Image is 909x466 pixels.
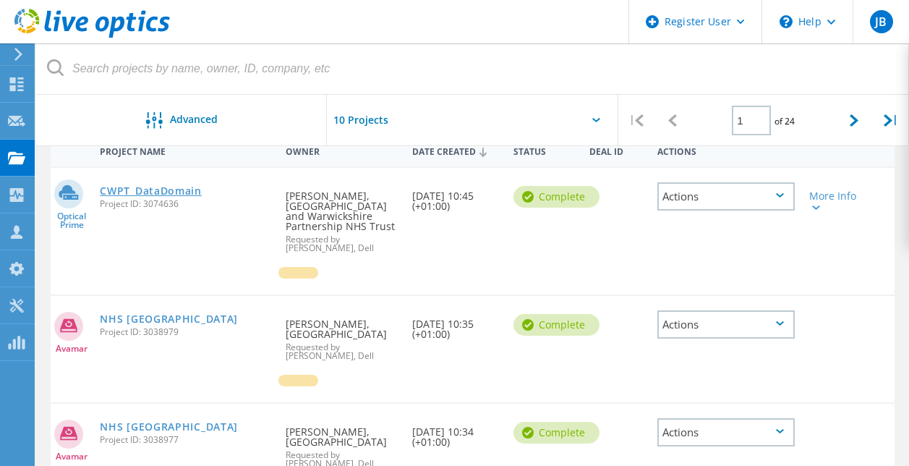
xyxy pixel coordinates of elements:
div: Actions [657,310,795,339]
span: Project ID: 3038979 [100,328,271,336]
div: [DATE] 10:34 (+01:00) [405,404,506,462]
span: Optical Prime [51,212,93,229]
div: Complete [513,422,599,444]
a: CWPT_DataDomain [100,186,202,196]
div: [DATE] 10:35 (+01:00) [405,296,506,354]
span: Avamar [56,344,88,353]
div: More Info [809,191,862,211]
svg: \n [780,15,793,28]
a: Live Optics Dashboard [14,30,170,41]
span: Avamar [56,452,88,461]
div: [PERSON_NAME], [GEOGRAPHIC_DATA] and Warwickshire Partnership NHS Trust [278,168,405,267]
div: Owner [278,137,405,164]
span: JB [875,16,887,27]
a: NHS [GEOGRAPHIC_DATA] [100,422,238,432]
span: of 24 [774,115,795,127]
div: Complete [513,314,599,336]
span: Project ID: 3038977 [100,436,271,444]
div: [PERSON_NAME], [GEOGRAPHIC_DATA] [278,296,405,375]
div: Actions [657,418,795,446]
div: Complete [513,186,599,208]
span: Project ID: 3074636 [100,200,271,208]
div: Project Name [93,137,278,164]
div: | [618,95,654,146]
span: Advanced [170,114,218,124]
span: Requested by [PERSON_NAME], Dell [286,235,398,253]
span: Requested by [PERSON_NAME], Dell [286,343,398,360]
div: [DATE] 10:45 (+01:00) [405,168,506,226]
div: Actions [650,137,802,164]
a: NHS [GEOGRAPHIC_DATA] [100,314,238,324]
div: | [873,95,909,146]
div: Actions [657,182,795,211]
